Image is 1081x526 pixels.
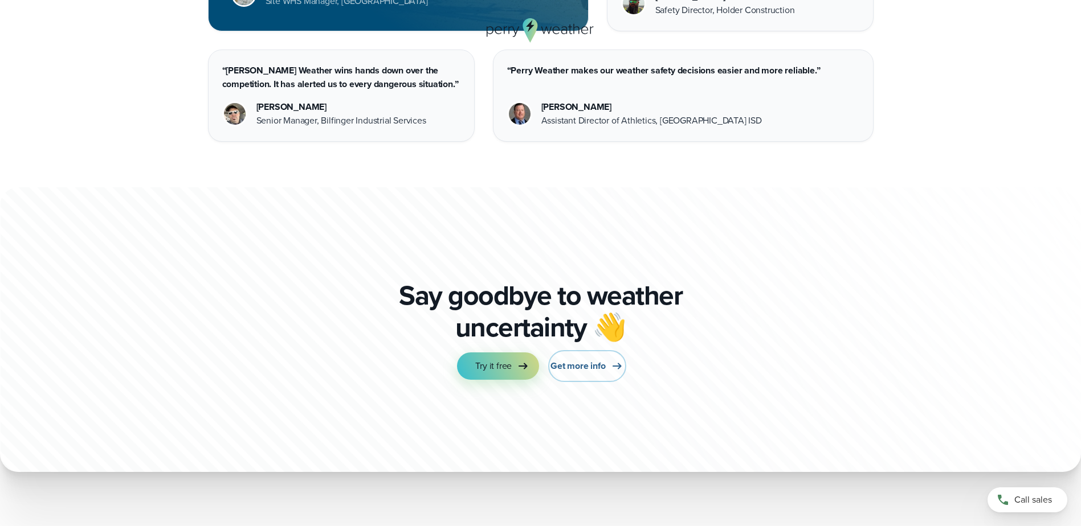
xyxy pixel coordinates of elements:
[222,64,460,91] p: “[PERSON_NAME] Weather wins hands down over the competition. It has alerted us to every dangerous...
[541,100,762,114] div: [PERSON_NAME]
[541,114,762,128] div: Assistant Director of Athletics, [GEOGRAPHIC_DATA] ISD
[509,103,531,125] img: Corey Eaton Dallas ISD
[457,352,539,380] a: Try it free
[507,64,859,77] p: “Perry Weather makes our weather safety decisions easier and more reliable.”
[550,359,605,373] span: Get more info
[655,3,795,17] div: Safety Director, Holder Construction
[1014,493,1052,507] span: Call sales
[550,352,623,380] a: Get more info
[988,487,1067,512] a: Call sales
[224,103,246,125] img: Jason Chelette Headshot Photo
[395,280,687,343] p: Say goodbye to weather uncertainty 👋
[256,114,426,128] div: Senior Manager, Bilfinger Industrial Services
[475,359,512,373] span: Try it free
[256,100,426,114] div: [PERSON_NAME]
